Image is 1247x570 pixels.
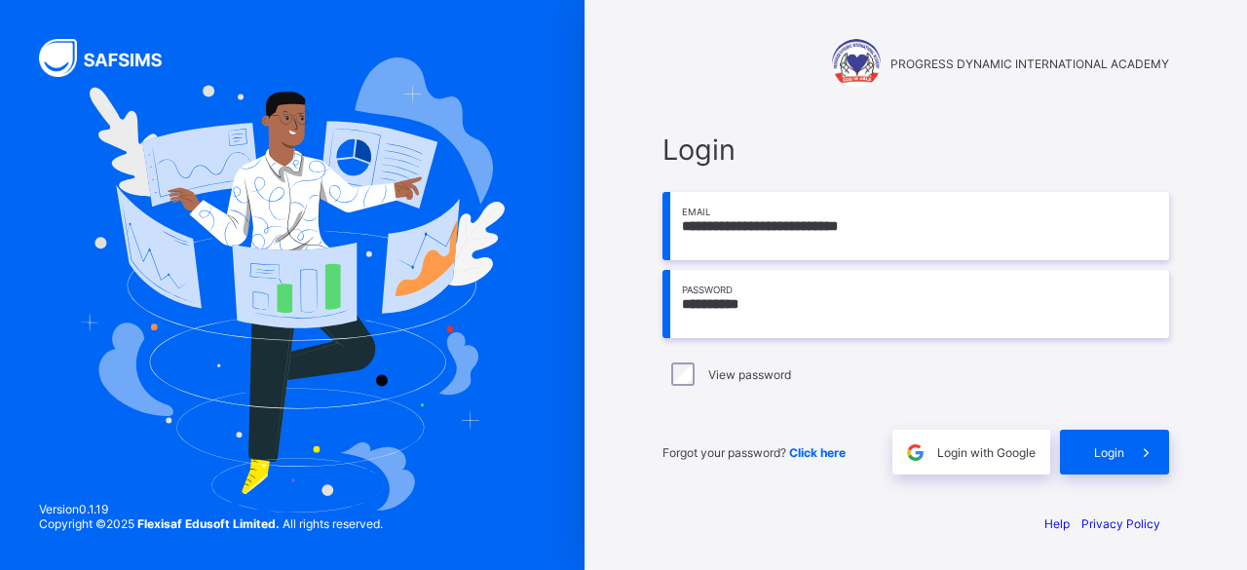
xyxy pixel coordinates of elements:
a: Help [1044,516,1070,531]
span: Version 0.1.19 [39,502,383,516]
a: Click here [789,445,846,460]
span: PROGRESS DYNAMIC INTERNATIONAL ACADEMY [890,57,1169,71]
span: Login [662,133,1169,167]
img: Hero Image [80,57,504,513]
span: Copyright © 2025 All rights reserved. [39,516,383,531]
img: google.396cfc9801f0270233282035f929180a.svg [904,441,926,464]
a: Privacy Policy [1081,516,1160,531]
label: View password [708,367,791,382]
span: Forgot your password? [662,445,846,460]
img: SAFSIMS Logo [39,39,185,77]
span: Login with Google [937,445,1036,460]
strong: Flexisaf Edusoft Limited. [137,516,280,531]
span: Login [1094,445,1124,460]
